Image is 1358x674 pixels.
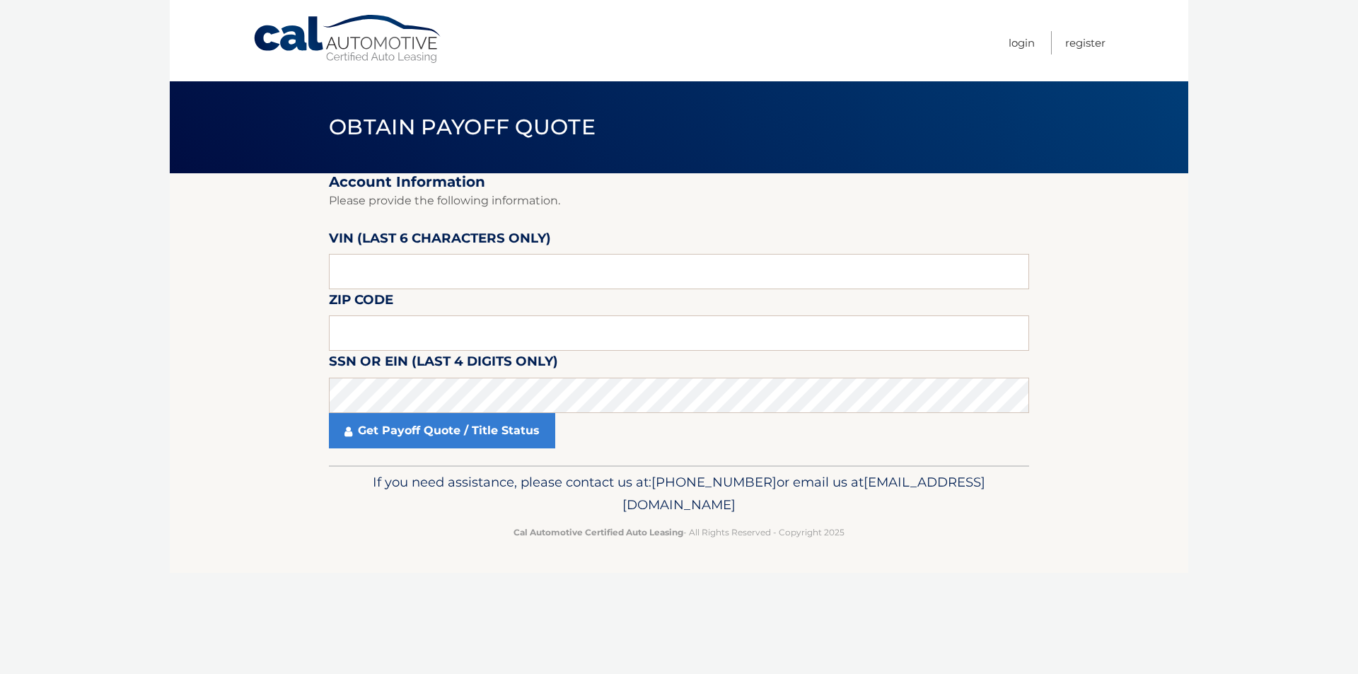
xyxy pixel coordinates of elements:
a: Login [1009,31,1035,54]
p: Please provide the following information. [329,191,1029,211]
span: [PHONE_NUMBER] [651,474,777,490]
label: SSN or EIN (last 4 digits only) [329,351,558,377]
p: If you need assistance, please contact us at: or email us at [338,471,1020,516]
h2: Account Information [329,173,1029,191]
a: Get Payoff Quote / Title Status [329,413,555,448]
label: VIN (last 6 characters only) [329,228,551,254]
span: Obtain Payoff Quote [329,114,596,140]
label: Zip Code [329,289,393,315]
a: Cal Automotive [253,14,443,64]
a: Register [1065,31,1105,54]
p: - All Rights Reserved - Copyright 2025 [338,525,1020,540]
strong: Cal Automotive Certified Auto Leasing [513,527,683,538]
